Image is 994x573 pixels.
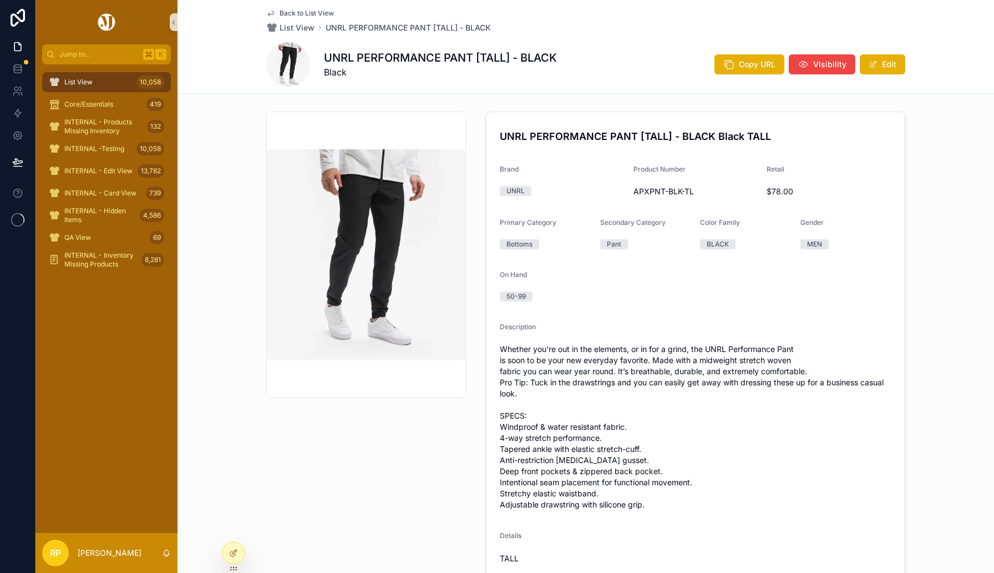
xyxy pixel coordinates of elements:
[64,189,136,198] span: INTERNAL - Card View
[767,186,891,197] span: $78.00
[59,50,139,59] span: Jump to...
[506,186,525,196] div: UNRL
[50,546,61,560] span: RP
[280,9,334,18] span: Back to List View
[42,117,171,137] a: INTERNAL - Products Missing Inventory132
[324,66,557,79] span: Black
[156,50,165,59] span: K
[42,161,171,181] a: INTERNAL - Edit View13,782
[500,531,521,540] span: Details
[267,149,465,360] img: ApexPant_Black_3_f5be1550-4e6f-4bd1-810e-0cb4664d0335_2048x2048.webp
[266,9,334,18] a: Back to List View
[64,144,124,153] span: INTERNAL -Testing
[96,13,117,31] img: App logo
[42,72,171,92] a: List View10,058
[500,552,891,564] p: TALL
[42,205,171,225] a: INTERNAL - Hidden Items4,586
[707,239,729,249] div: BLACK
[807,239,822,249] div: MEN
[500,129,891,144] h4: UNRL PERFORMANCE PANT [TALL] - BLACK Black TALL
[136,142,164,155] div: 10,058
[64,118,143,135] span: INTERNAL - Products Missing Inventory
[150,231,164,244] div: 69
[500,165,519,173] span: Brand
[42,228,171,248] a: QA View69
[42,183,171,203] a: INTERNAL - Card View739
[64,167,133,175] span: INTERNAL - Edit View
[739,59,775,70] span: Copy URL
[600,218,666,227] span: Secondary Category
[700,218,740,227] span: Color Family
[266,22,315,33] a: List View
[714,54,784,74] button: Copy URL
[64,207,135,224] span: INTERNAL - Hidden Items
[64,78,93,87] span: List View
[800,218,824,227] span: Gender
[147,120,164,133] div: 132
[506,291,526,301] div: 50-99
[500,323,536,331] span: Description
[136,76,164,89] div: 10,058
[64,100,113,109] span: Core/Essentials
[146,98,164,111] div: 419
[633,165,686,173] span: Product Number
[633,186,758,197] span: APXPNT-BLK-TL
[35,64,177,284] div: scrollable content
[78,547,141,559] p: [PERSON_NAME]
[42,250,171,270] a: INTERNAL - Inventory Missing Products8,281
[138,164,164,178] div: 13,782
[500,270,527,279] span: On Hand
[42,94,171,114] a: Core/Essentials419
[146,187,164,200] div: 739
[860,54,905,74] button: Edit
[324,50,557,66] h1: UNRL PERFORMANCE PANT [TALL] - BLACK
[767,165,784,173] span: Retail
[813,59,846,70] span: Visibility
[140,209,164,222] div: 4,586
[506,239,532,249] div: Bottoms
[326,22,491,33] a: UNRL PERFORMANCE PANT [TALL] - BLACK
[64,233,91,242] span: QA View
[141,253,164,267] div: 8,281
[64,251,137,269] span: INTERNAL - Inventory Missing Products
[500,344,891,510] span: Whether you’re out in the elements, or in for a grind, the UNRL Performance Pant is soon to be yo...
[42,139,171,159] a: INTERNAL -Testing10,058
[607,239,621,249] div: Pant
[789,54,855,74] button: Visibility
[500,218,556,227] span: Primary Category
[280,22,315,33] span: List View
[42,44,171,64] button: Jump to...K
